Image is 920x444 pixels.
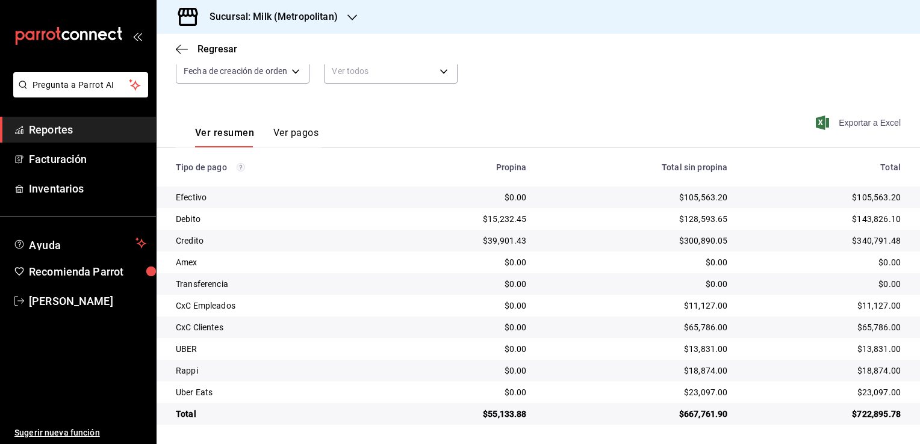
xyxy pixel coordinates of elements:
div: Ver todos [324,58,457,84]
div: navigation tabs [195,127,319,147]
div: CxC Clientes [176,321,378,333]
div: $143,826.10 [747,213,901,225]
div: $0.00 [397,343,527,355]
div: $0.00 [397,278,527,290]
div: $55,133.88 [397,408,527,420]
div: UBER [176,343,378,355]
div: Efectivo [176,191,378,203]
div: $0.00 [397,321,527,333]
div: $39,901.43 [397,235,527,247]
div: $0.00 [747,256,901,268]
div: $0.00 [397,365,527,377]
button: Regresar [176,43,237,55]
div: Credito [176,235,378,247]
span: Ayuda [29,236,131,250]
span: Fecha de creación de orden [184,65,287,77]
div: $65,786.00 [747,321,901,333]
div: $105,563.20 [546,191,728,203]
span: Inventarios [29,180,146,197]
div: Uber Eats [176,386,378,398]
div: Debito [176,213,378,225]
button: Ver pagos [273,127,319,147]
div: $65,786.00 [546,321,728,333]
svg: Los pagos realizados con Pay y otras terminales son montos brutos. [237,163,245,171]
div: $15,232.45 [397,213,527,225]
div: $0.00 [397,300,527,312]
div: $0.00 [397,191,527,203]
div: Transferencia [176,278,378,290]
div: $23,097.00 [747,386,901,398]
h3: Sucursal: Milk (Metropolitan) [200,10,338,24]
span: Sugerir nueva función [14,427,146,439]
div: $18,874.00 [747,365,901,377]
div: $11,127.00 [747,300,901,312]
div: $0.00 [546,278,728,290]
div: $13,831.00 [747,343,901,355]
div: Tipo de pago [176,162,378,172]
div: $18,874.00 [546,365,728,377]
div: $0.00 [747,278,901,290]
span: Facturación [29,151,146,167]
a: Pregunta a Parrot AI [8,87,148,100]
div: CxC Empleados [176,300,378,312]
div: $128,593.65 [546,213,728,225]
div: $0.00 [546,256,728,268]
div: $105,563.20 [747,191,901,203]
div: Total [176,408,378,420]
div: $13,831.00 [546,343,728,355]
span: Regresar [197,43,237,55]
div: $667,761.90 [546,408,728,420]
div: $722,895.78 [747,408,901,420]
div: $340,791.48 [747,235,901,247]
div: $300,890.05 [546,235,728,247]
button: Pregunta a Parrot AI [13,72,148,97]
span: Reportes [29,122,146,138]
span: [PERSON_NAME] [29,293,146,309]
div: Total [747,162,901,172]
button: open_drawer_menu [132,31,142,41]
div: Amex [176,256,378,268]
div: Propina [397,162,527,172]
div: $0.00 [397,386,527,398]
button: Ver resumen [195,127,254,147]
div: $23,097.00 [546,386,728,398]
div: $11,127.00 [546,300,728,312]
span: Recomienda Parrot [29,264,146,280]
div: Total sin propina [546,162,728,172]
div: Rappi [176,365,378,377]
button: Exportar a Excel [818,116,901,130]
span: Pregunta a Parrot AI [33,79,129,91]
div: $0.00 [397,256,527,268]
